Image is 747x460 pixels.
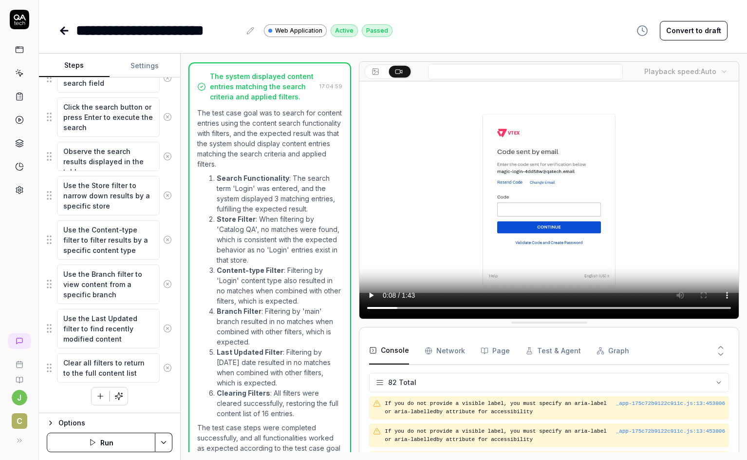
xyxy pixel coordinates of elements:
[12,390,27,405] button: j
[47,220,172,260] div: Suggestions
[660,21,728,40] button: Convert to draft
[217,347,343,388] li: : Filtering by [DATE] date resulted in no matches when combined with other filters, which is expe...
[160,319,176,338] button: Remove step
[4,405,35,431] button: C
[481,337,510,364] button: Page
[331,24,358,37] div: Active
[8,333,31,349] a: New conversation
[39,54,110,77] button: Steps
[616,400,725,408] div: _app-175c72b9122c911c.js : 13 : 453806
[525,337,581,364] button: Test & Agent
[4,368,35,384] a: Documentation
[217,215,256,223] strong: Store Filter
[47,175,172,216] div: Suggestions
[217,173,343,214] li: : The search term 'Login' was entered, and the system displayed 3 matching entries, fulfilling th...
[4,353,35,368] a: Book a call with us
[47,433,155,452] button: Run
[47,417,172,429] button: Options
[160,230,176,249] button: Remove step
[110,54,180,77] button: Settings
[47,353,172,383] div: Suggestions
[319,83,342,90] time: 17:04:59
[160,68,176,88] button: Remove step
[385,427,725,443] pre: If you do not provide a visible label, you must specify an aria-label or aria-labelledby attribut...
[369,337,409,364] button: Console
[616,400,725,408] button: _app-175c72b9122c911c.js:13:453806
[217,214,343,265] li: : When filtering by 'Catalog QA', no matches were found, which is consistent with the expected be...
[425,337,465,364] button: Network
[217,265,343,306] li: : Filtering by 'Login' content type also resulted in no matches when combined with other filters,...
[197,108,343,169] p: The test case goal was to search for content entries using the content search functionality with ...
[58,417,172,429] div: Options
[12,413,27,429] span: C
[362,24,392,37] div: Passed
[616,427,725,436] button: _app-175c72b9122c911c.js:13:453806
[47,264,172,305] div: Suggestions
[217,306,343,347] li: : Filtering by 'main' branch resulted in no matches when combined with other filters, which is ex...
[217,389,270,397] strong: Clearing Filters
[210,71,316,102] div: The system displayed content entries matching the search criteria and applied filters.
[217,348,283,356] strong: Last Updated Filter
[160,147,176,166] button: Remove step
[217,307,261,315] strong: Branch Filter
[217,266,284,274] strong: Content-type Filter
[47,97,172,137] div: Suggestions
[264,24,327,37] a: Web Application
[160,274,176,294] button: Remove step
[644,66,716,77] div: Playback speed:
[160,186,176,205] button: Remove step
[217,174,289,182] strong: Search Functionality
[47,141,172,172] div: Suggestions
[47,308,172,349] div: Suggestions
[616,427,725,436] div: _app-175c72b9122c911c.js : 13 : 453806
[160,107,176,127] button: Remove step
[47,63,172,93] div: Suggestions
[160,358,176,378] button: Remove step
[597,337,629,364] button: Graph
[275,26,322,35] span: Web Application
[385,400,725,416] pre: If you do not provide a visible label, you must specify an aria-label or aria-labelledby attribut...
[631,21,654,40] button: View version history
[217,388,343,419] li: : All filters were cleared successfully, restoring the full content list of 16 entries.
